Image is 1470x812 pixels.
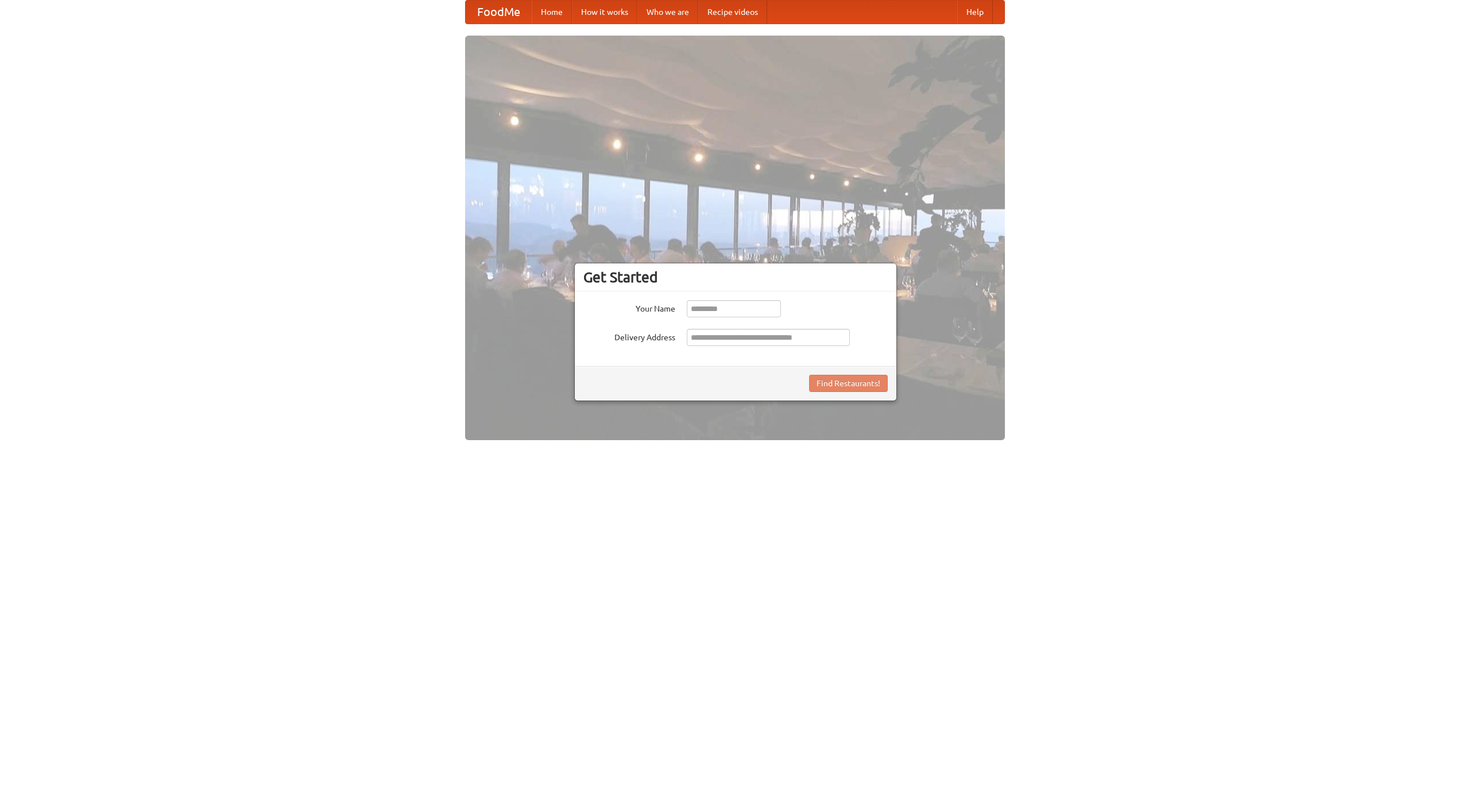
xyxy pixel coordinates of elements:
a: Help [957,1,993,24]
label: Your Name [583,300,675,314]
button: Find Restaurants! [809,375,888,392]
a: Who we are [637,1,698,24]
a: FoodMe [466,1,532,24]
a: Recipe videos [698,1,767,24]
a: Home [532,1,572,24]
label: Delivery Address [583,329,675,343]
h3: Get Started [583,269,888,286]
a: How it works [572,1,637,24]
